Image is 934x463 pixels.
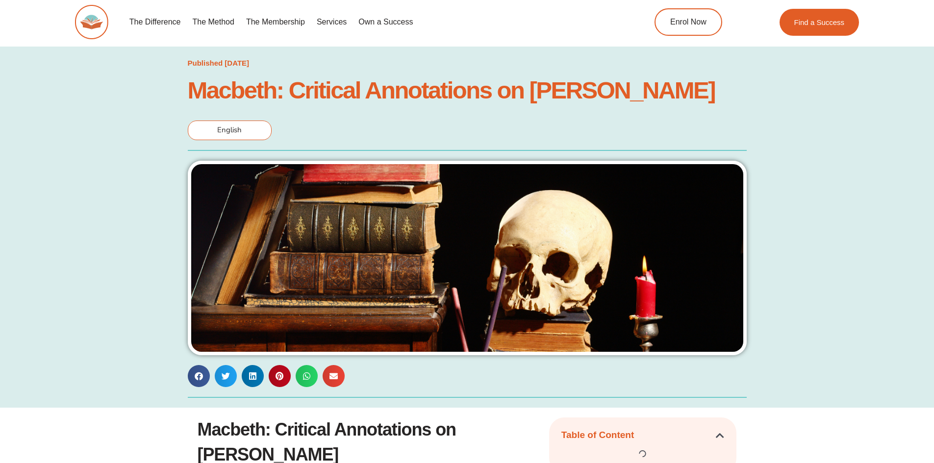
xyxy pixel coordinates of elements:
div: Share on whatsapp [296,365,318,387]
span: Published [188,59,223,67]
a: Enrol Now [655,8,722,36]
a: Own a Success [353,11,419,33]
nav: Menu [124,11,610,33]
div: Share on pinterest [269,365,291,387]
a: Find a Success [780,9,859,36]
div: Share on facebook [188,365,210,387]
img: Macbeth Annotations [188,161,747,355]
div: Close table of contents [716,431,724,440]
h1: Macbeth: Critical Annotations on [PERSON_NAME] [188,79,747,101]
time: [DATE] [225,59,249,67]
a: Published [DATE] [188,56,250,70]
span: Enrol Now [670,18,707,26]
a: The Difference [124,11,187,33]
a: Services [311,11,353,33]
div: Share on email [323,365,345,387]
a: The Membership [240,11,311,33]
h4: Table of Content [561,430,716,441]
span: English [217,125,242,135]
a: The Method [186,11,240,33]
span: Find a Success [794,19,845,26]
div: Share on twitter [215,365,237,387]
div: Share on linkedin [242,365,264,387]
